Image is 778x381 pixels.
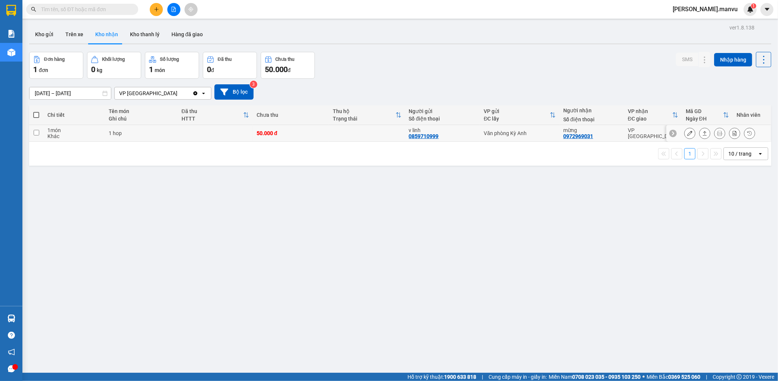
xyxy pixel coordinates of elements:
[155,67,165,73] span: món
[171,7,176,12] span: file-add
[563,127,620,133] div: mừng
[44,57,65,62] div: Đơn hàng
[729,24,754,32] div: ver 1.8.138
[706,373,707,381] span: |
[333,116,396,122] div: Trạng thái
[684,128,695,139] div: Sửa đơn hàng
[201,90,207,96] svg: open
[154,7,159,12] span: plus
[31,7,36,12] span: search
[628,127,678,139] div: VP [GEOGRAPHIC_DATA]
[6,5,16,16] img: logo-vxr
[87,52,141,79] button: Khối lượng0kg
[714,53,752,66] button: Nhập hàng
[8,332,15,339] span: question-circle
[257,130,325,136] div: 50.000 đ
[185,3,198,16] button: aim
[563,116,620,122] div: Số điện thoại
[624,105,682,125] th: Toggle SortBy
[682,105,733,125] th: Toggle SortBy
[444,374,476,380] strong: 1900 633 818
[91,65,95,74] span: 0
[752,3,755,9] span: 1
[149,65,153,74] span: 1
[747,6,754,13] img: icon-new-feature
[59,25,89,43] button: Trên xe
[489,373,547,381] span: Cung cấp máy in - giấy in:
[182,116,243,122] div: HTTT
[109,130,174,136] div: 1 hop
[409,108,477,114] div: Người gửi
[160,57,179,62] div: Số lượng
[647,373,700,381] span: Miền Bắc
[265,65,288,74] span: 50.000
[47,112,101,118] div: Chi tiết
[7,30,15,38] img: solution-icon
[150,3,163,16] button: plus
[686,116,723,122] div: Ngày ĐH
[409,133,439,139] div: 0859710999
[737,374,742,380] span: copyright
[409,116,477,122] div: Số điện thoại
[484,116,550,122] div: ĐC lấy
[563,133,593,139] div: 0972969031
[178,90,179,97] input: Selected VP Mỹ Đình.
[482,373,483,381] span: |
[182,108,243,114] div: Đã thu
[288,67,291,73] span: đ
[47,127,101,133] div: 1 món
[192,90,198,96] svg: Clear value
[102,57,125,62] div: Khối lượng
[757,151,763,157] svg: open
[484,130,556,136] div: Văn phòng Kỳ Anh
[178,105,253,125] th: Toggle SortBy
[39,67,48,73] span: đơn
[409,127,477,133] div: v linh
[33,65,37,74] span: 1
[218,57,232,62] div: Đã thu
[165,25,209,43] button: Hàng đã giao
[214,84,254,100] button: Bộ lọc
[7,315,15,322] img: warehouse-icon
[167,3,180,16] button: file-add
[8,349,15,356] span: notification
[8,365,15,372] span: message
[89,25,124,43] button: Kho nhận
[124,25,165,43] button: Kho thanh lý
[572,374,641,380] strong: 0708 023 035 - 0935 103 250
[676,53,698,66] button: SMS
[276,57,295,62] div: Chưa thu
[628,116,672,122] div: ĐC giao
[480,105,560,125] th: Toggle SortBy
[764,6,771,13] span: caret-down
[407,373,476,381] span: Hỗ trợ kỹ thuật:
[333,108,396,114] div: Thu hộ
[563,107,620,113] div: Người nhận
[109,108,174,114] div: Tên món
[30,87,111,99] input: Select a date range.
[250,81,257,88] sup: 3
[760,3,774,16] button: caret-down
[329,105,405,125] th: Toggle SortBy
[751,3,756,9] sup: 1
[484,108,550,114] div: VP gửi
[211,67,214,73] span: đ
[257,112,325,118] div: Chưa thu
[47,133,101,139] div: Khác
[668,374,700,380] strong: 0369 525 060
[667,4,744,14] span: [PERSON_NAME].manvu
[188,7,193,12] span: aim
[549,373,641,381] span: Miền Nam
[628,108,672,114] div: VP nhận
[684,148,695,159] button: 1
[145,52,199,79] button: Số lượng1món
[261,52,315,79] button: Chưa thu50.000đ
[203,52,257,79] button: Đã thu0đ
[29,52,83,79] button: Đơn hàng1đơn
[97,67,102,73] span: kg
[686,108,723,114] div: Mã GD
[728,150,751,157] div: 10 / trang
[737,112,767,118] div: Nhân viên
[207,65,211,74] span: 0
[699,128,710,139] div: Giao hàng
